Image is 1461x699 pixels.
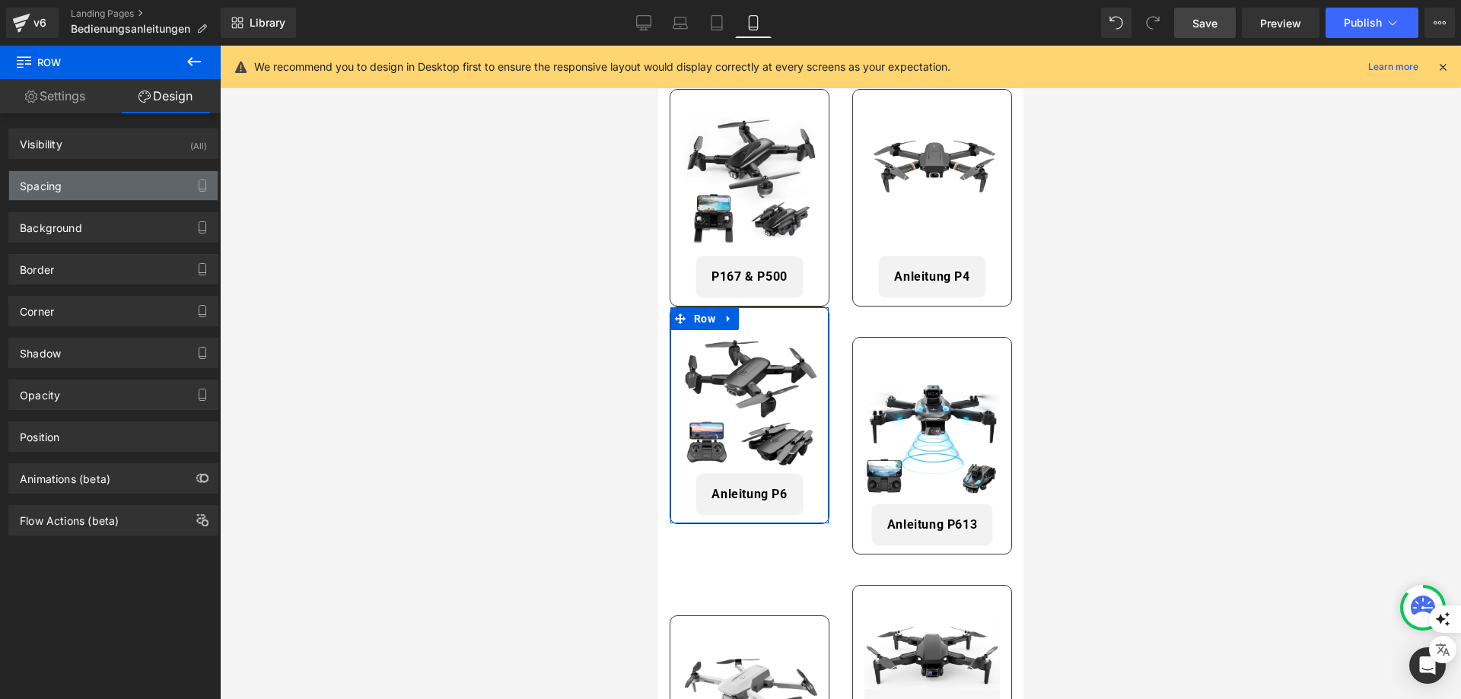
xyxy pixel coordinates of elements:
[221,8,296,38] a: New Library
[213,458,335,500] a: Anleitung P613
[1242,8,1319,38] a: Preview
[20,464,110,485] div: Animations (beta)
[699,8,735,38] a: Tablet
[1344,17,1382,29] span: Publish
[20,380,60,402] div: Opacity
[110,79,221,113] a: Design
[236,222,311,240] span: Anleitung P4
[53,222,129,240] span: P167 & P500
[220,210,327,253] a: Anleitung P4
[1362,58,1424,76] a: Learn more
[20,338,61,360] div: Shadow
[24,67,159,202] img: Drohne P500 480x480
[24,284,159,420] img: Drohne P6 480x480
[1101,8,1132,38] button: Undo
[1138,8,1168,38] button: Redo
[1260,15,1301,31] span: Preview
[71,8,221,20] a: Landing Pages
[206,315,342,450] img: Drohne P613 480x480
[190,129,207,154] div: (All)
[15,46,167,79] span: Row
[206,67,342,202] img: Drohne P4 480x480
[229,470,319,488] span: Anleitung P613
[61,262,81,284] a: Expand / Collapse
[20,506,119,527] div: Flow Actions (beta)
[20,422,59,443] div: Position
[20,255,54,276] div: Border
[20,297,54,318] div: Corner
[6,8,59,38] a: v6
[1326,8,1418,38] button: Publish
[254,59,950,75] p: We recommend you to design in Desktop first to ensure the responsive layout would display correct...
[37,210,145,253] a: P167 & P500
[30,13,49,33] div: v6
[1424,8,1455,38] button: More
[250,16,285,30] span: Library
[735,8,772,38] a: Mobile
[71,23,190,35] span: Bedienungsanleitungen
[662,8,699,38] a: Laptop
[1192,15,1217,31] span: Save
[625,8,662,38] a: Desktop
[20,129,62,151] div: Visibility
[206,563,342,656] img: Drohne P900 480x480
[20,213,82,234] div: Background
[32,262,61,284] span: Row
[53,440,129,458] span: Anleitung P6
[1409,647,1446,684] div: Open Intercom Messenger
[37,427,145,470] a: Anleitung P6
[20,171,62,192] div: Spacing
